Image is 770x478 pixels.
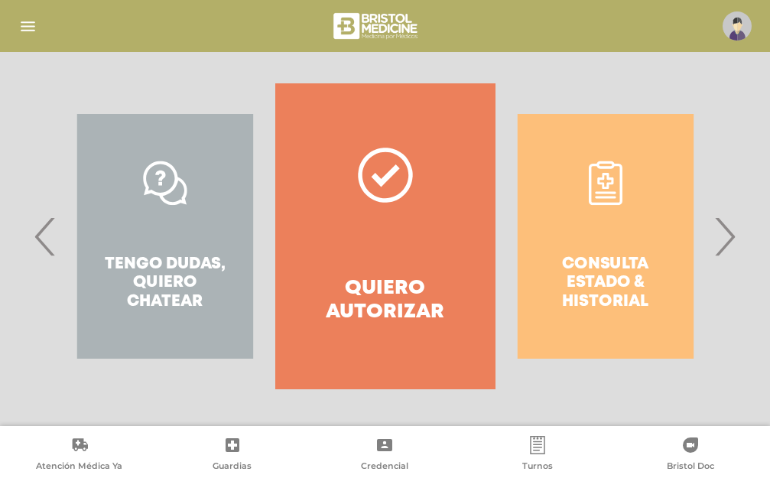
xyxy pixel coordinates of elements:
[667,460,714,474] span: Bristol Doc
[461,436,614,475] a: Turnos
[522,460,553,474] span: Turnos
[31,195,60,278] span: Previous
[3,436,156,475] a: Atención Médica Ya
[18,17,37,36] img: Cober_menu-lines-white.svg
[309,436,462,475] a: Credencial
[275,83,495,389] a: Quiero autorizar
[361,460,408,474] span: Credencial
[303,277,468,324] h4: Quiero autorizar
[331,8,422,44] img: bristol-medicine-blanco.png
[614,436,767,475] a: Bristol Doc
[710,195,739,278] span: Next
[156,436,309,475] a: Guardias
[213,460,252,474] span: Guardias
[36,460,122,474] span: Atención Médica Ya
[723,11,752,41] img: profile-placeholder.svg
